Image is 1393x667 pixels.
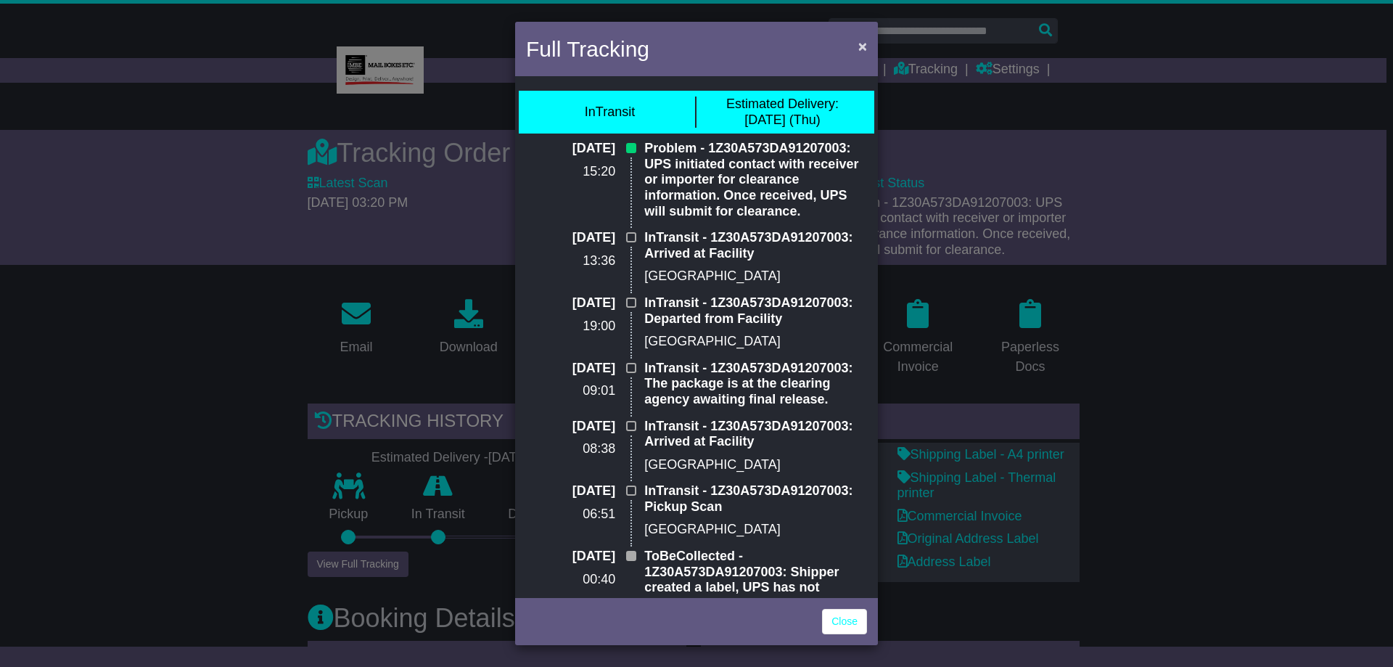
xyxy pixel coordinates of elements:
[644,334,867,350] p: [GEOGRAPHIC_DATA]
[526,383,615,399] p: 09:01
[526,230,615,246] p: [DATE]
[526,295,615,311] p: [DATE]
[526,441,615,457] p: 08:38
[526,164,615,180] p: 15:20
[644,483,867,515] p: InTransit - 1Z30A573DA91207003: Pickup Scan
[644,295,867,327] p: InTransit - 1Z30A573DA91207003: Departed from Facility
[644,522,867,538] p: [GEOGRAPHIC_DATA]
[526,253,615,269] p: 13:36
[644,141,867,219] p: Problem - 1Z30A573DA91207003: UPS initiated contact with receiver or importer for clearance infor...
[851,31,874,61] button: Close
[526,483,615,499] p: [DATE]
[644,269,867,285] p: [GEOGRAPHIC_DATA]
[726,97,839,128] div: [DATE] (Thu)
[526,419,615,435] p: [DATE]
[822,609,867,634] a: Close
[585,105,635,120] div: InTransit
[526,507,615,523] p: 06:51
[644,419,867,450] p: InTransit - 1Z30A573DA91207003: Arrived at Facility
[726,97,839,111] span: Estimated Delivery:
[644,457,867,473] p: [GEOGRAPHIC_DATA]
[526,549,615,565] p: [DATE]
[526,319,615,335] p: 19:00
[526,141,615,157] p: [DATE]
[644,361,867,408] p: InTransit - 1Z30A573DA91207003: The package is at the clearing agency awaiting final release.
[644,230,867,261] p: InTransit - 1Z30A573DA91207003: Arrived at Facility
[526,361,615,377] p: [DATE]
[644,549,867,611] p: ToBeCollected - 1Z30A573DA91207003: Shipper created a label, UPS has not received the package yet.
[526,572,615,588] p: 00:40
[526,33,649,65] h4: Full Tracking
[858,38,867,54] span: ×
